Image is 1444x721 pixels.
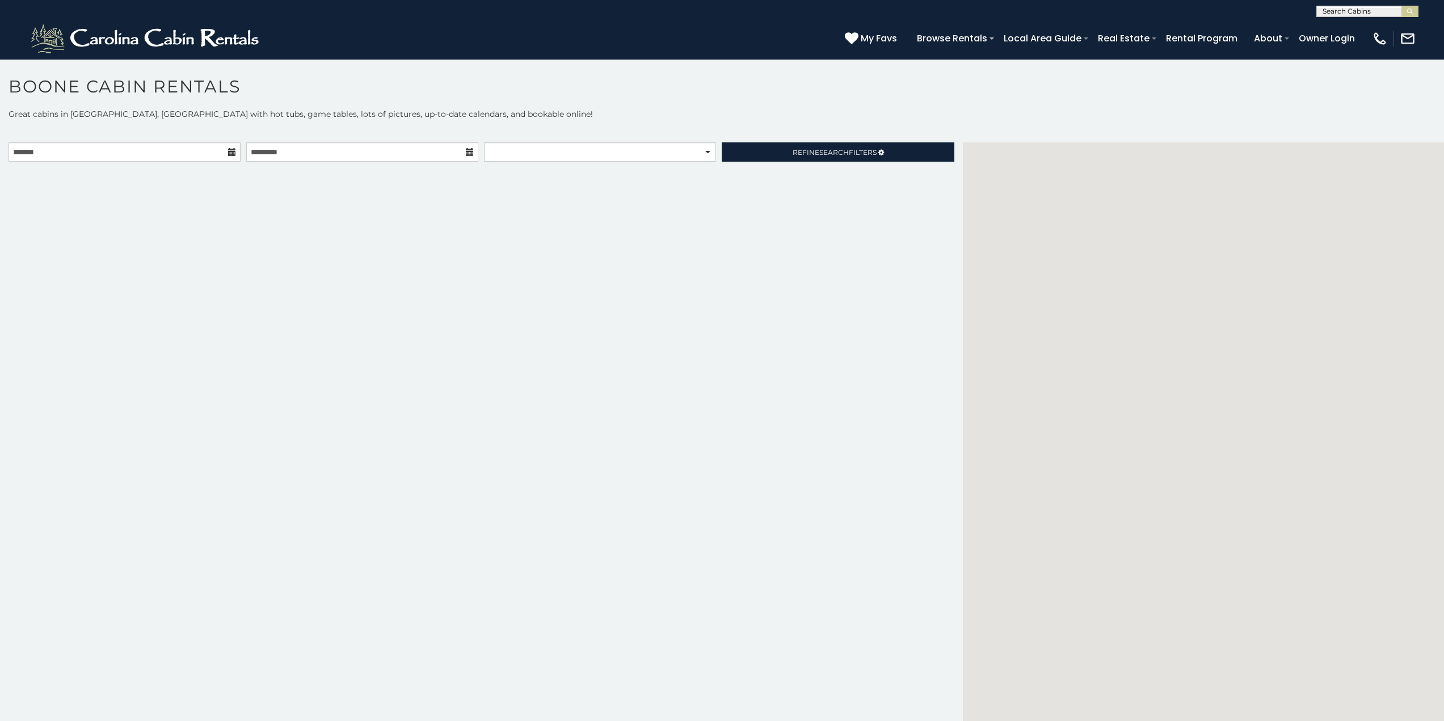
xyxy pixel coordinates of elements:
[1160,28,1243,48] a: Rental Program
[861,31,897,45] span: My Favs
[1092,28,1155,48] a: Real Estate
[722,142,954,162] a: RefineSearchFilters
[1372,31,1388,47] img: phone-regular-white.png
[911,28,993,48] a: Browse Rentals
[793,148,877,157] span: Refine Filters
[1293,28,1361,48] a: Owner Login
[28,22,264,56] img: White-1-2.png
[1400,31,1416,47] img: mail-regular-white.png
[845,31,900,46] a: My Favs
[998,28,1087,48] a: Local Area Guide
[1248,28,1288,48] a: About
[819,148,849,157] span: Search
